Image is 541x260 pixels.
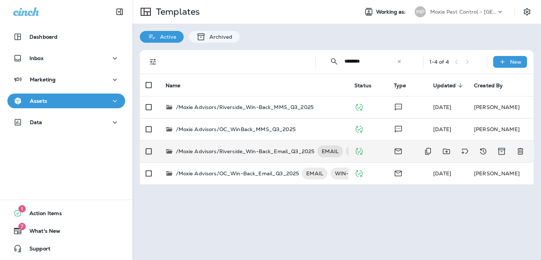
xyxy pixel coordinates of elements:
[176,103,314,111] p: /Moxie Advisors/Riverside_Win-Back_MMS_Q3_2025
[468,96,534,118] td: [PERSON_NAME]
[22,228,60,237] span: What's New
[429,59,449,65] div: 1 - 4 of 4
[30,77,56,82] p: Marketing
[206,34,232,40] p: Archived
[394,169,403,176] span: Email
[346,145,383,157] div: WIN-BACK
[22,246,50,254] span: Support
[166,82,181,89] span: Name
[376,9,407,15] span: Working as:
[354,103,364,110] span: Published
[166,82,190,89] span: Name
[153,6,200,17] p: Templates
[109,4,130,19] button: Collapse Sidebar
[7,241,125,256] button: Support
[330,170,368,177] span: WIN-BACK
[327,54,342,69] button: Collapse Search
[7,94,125,108] button: Assets
[421,144,435,159] button: Duplicate
[176,145,315,157] p: /Moxie Advisors/Riverside_Win-Back_Email_Q3_2025
[510,59,521,65] p: New
[354,147,364,154] span: Published
[18,223,26,230] span: 7
[29,34,57,40] p: Dashboard
[433,126,451,133] span: Shannon Davis
[354,169,364,176] span: Published
[7,29,125,44] button: Dashboard
[394,103,403,110] span: Text
[317,148,343,155] span: EMAIL
[430,9,496,15] p: Moxie Pest Control - [GEOGRAPHIC_DATA]
[474,82,503,89] span: Created By
[513,144,528,159] button: Delete
[176,168,299,179] p: /Moxie Advisors/OC_Win-Back_Email_Q3_2025
[476,144,491,159] button: View Changelog
[394,82,416,89] span: Type
[302,168,328,179] div: EMAIL
[494,144,509,159] button: Archive
[354,82,371,89] span: Status
[7,115,125,130] button: Data
[433,82,456,89] span: Updated
[302,170,328,177] span: EMAIL
[415,6,426,17] div: MP
[30,119,42,125] p: Data
[22,210,62,219] span: Action Items
[468,118,534,140] td: [PERSON_NAME]
[176,126,296,133] p: /Moxie Advisors/OC_WinBack_MMS_Q3_2025
[18,205,26,212] span: 1
[7,51,125,66] button: Inbox
[520,5,534,18] button: Settings
[156,34,176,40] p: Active
[29,55,43,61] p: Inbox
[457,144,472,159] button: Add tags
[433,170,451,177] span: Shannon Davis
[146,55,160,69] button: Filters
[474,82,512,89] span: Created By
[439,144,454,159] button: Move to folder
[7,224,125,238] button: 7What's New
[354,125,364,132] span: Published
[433,104,451,110] span: Shannon Davis
[330,168,368,179] div: WIN-BACK
[468,162,534,185] td: [PERSON_NAME]
[30,98,47,104] p: Assets
[354,82,381,89] span: Status
[317,145,343,157] div: EMAIL
[7,72,125,87] button: Marketing
[394,125,403,132] span: Text
[433,82,465,89] span: Updated
[394,147,403,154] span: Email
[394,82,406,89] span: Type
[7,206,125,221] button: 1Action Items
[346,148,383,155] span: WIN-BACK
